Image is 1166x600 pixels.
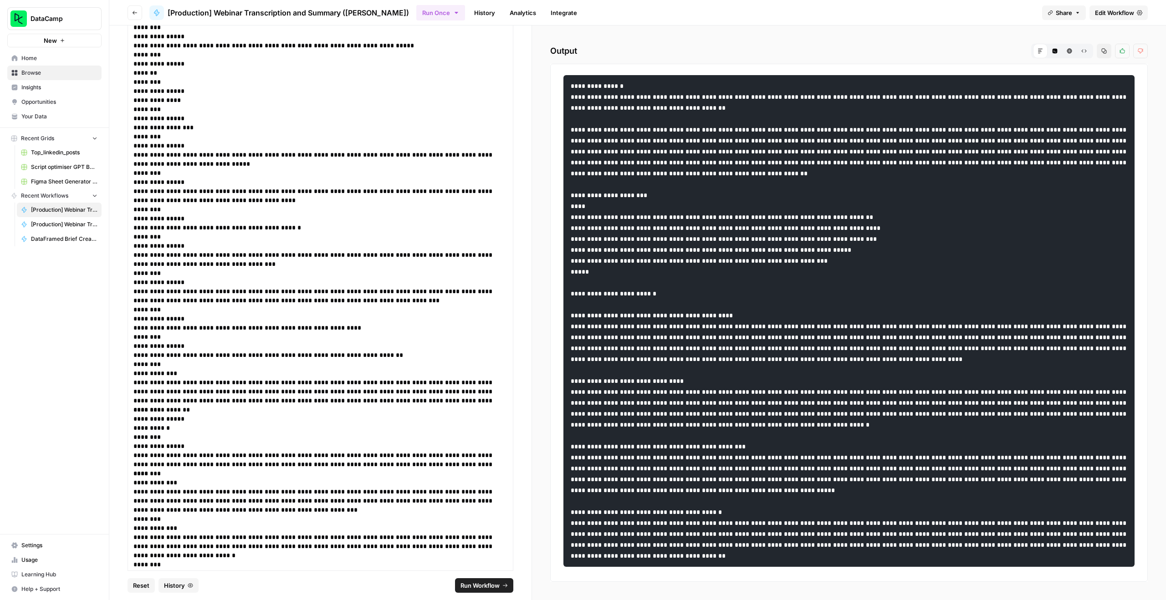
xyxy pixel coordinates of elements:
span: Run Workflow [460,581,500,590]
a: [Production] Webinar Transcription and Summary ([PERSON_NAME]) [17,203,102,217]
a: [Production] Webinar Transcription and Summary for the [17,217,102,232]
button: Recent Workflows [7,189,102,203]
a: Figma Sheet Generator for Social [17,174,102,189]
button: Reset [128,578,155,593]
span: Usage [21,556,97,564]
a: Settings [7,538,102,553]
button: Workspace: DataCamp [7,7,102,30]
a: Top_linkedin_posts [17,145,102,160]
span: [Production] Webinar Transcription and Summary for the [31,220,97,229]
span: Home [21,54,97,62]
span: Recent Grids [21,134,54,142]
a: Learning Hub [7,567,102,582]
button: History [159,578,199,593]
span: Opportunities [21,98,97,106]
span: New [44,36,57,45]
span: Top_linkedin_posts [31,148,97,157]
span: Browse [21,69,97,77]
a: Insights [7,80,102,95]
span: Learning Hub [21,570,97,579]
span: [Production] Webinar Transcription and Summary ([PERSON_NAME]) [168,7,409,18]
a: Edit Workflow [1089,5,1148,20]
button: Recent Grids [7,132,102,145]
span: Recent Workflows [21,192,68,200]
span: Settings [21,541,97,549]
button: Run Once [416,5,465,20]
span: Script optimiser GPT Build V2 Grid [31,163,97,171]
span: DataFramed Brief Creator - Rhys v5 [31,235,97,243]
a: Browse [7,66,102,80]
a: History [469,5,501,20]
button: Share [1042,5,1086,20]
span: Reset [133,581,149,590]
span: Edit Workflow [1095,8,1134,17]
a: DataFramed Brief Creator - Rhys v5 [17,232,102,246]
a: Your Data [7,109,102,124]
a: Home [7,51,102,66]
img: DataCamp Logo [10,10,27,27]
a: Usage [7,553,102,567]
span: Figma Sheet Generator for Social [31,178,97,186]
a: Script optimiser GPT Build V2 Grid [17,160,102,174]
button: Help + Support [7,582,102,596]
span: Help + Support [21,585,97,593]
span: DataCamp [31,14,86,23]
a: Integrate [545,5,583,20]
span: History [164,581,185,590]
span: Share [1056,8,1072,17]
a: Opportunities [7,95,102,109]
button: Run Workflow [455,578,513,593]
button: New [7,34,102,47]
span: Insights [21,83,97,92]
a: Analytics [504,5,542,20]
a: [Production] Webinar Transcription and Summary ([PERSON_NAME]) [149,5,409,20]
span: [Production] Webinar Transcription and Summary ([PERSON_NAME]) [31,206,97,214]
h2: Output [550,44,1148,58]
span: Your Data [21,112,97,121]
